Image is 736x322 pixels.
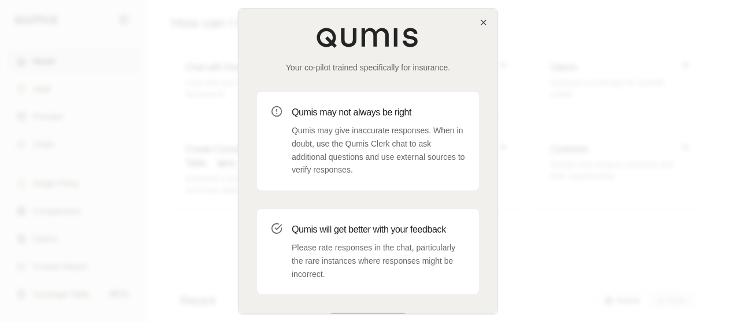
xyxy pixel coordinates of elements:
[316,27,420,48] img: Qumis Logo
[292,106,465,119] h3: Qumis may not always be right
[292,124,465,177] p: Qumis may give inaccurate responses. When in doubt, use the Qumis Clerk chat to ask additional qu...
[292,223,465,237] h3: Qumis will get better with your feedback
[292,241,465,280] p: Please rate responses in the chat, particularly the rare instances where responses might be incor...
[257,62,479,73] p: Your co-pilot trained specifically for insurance.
